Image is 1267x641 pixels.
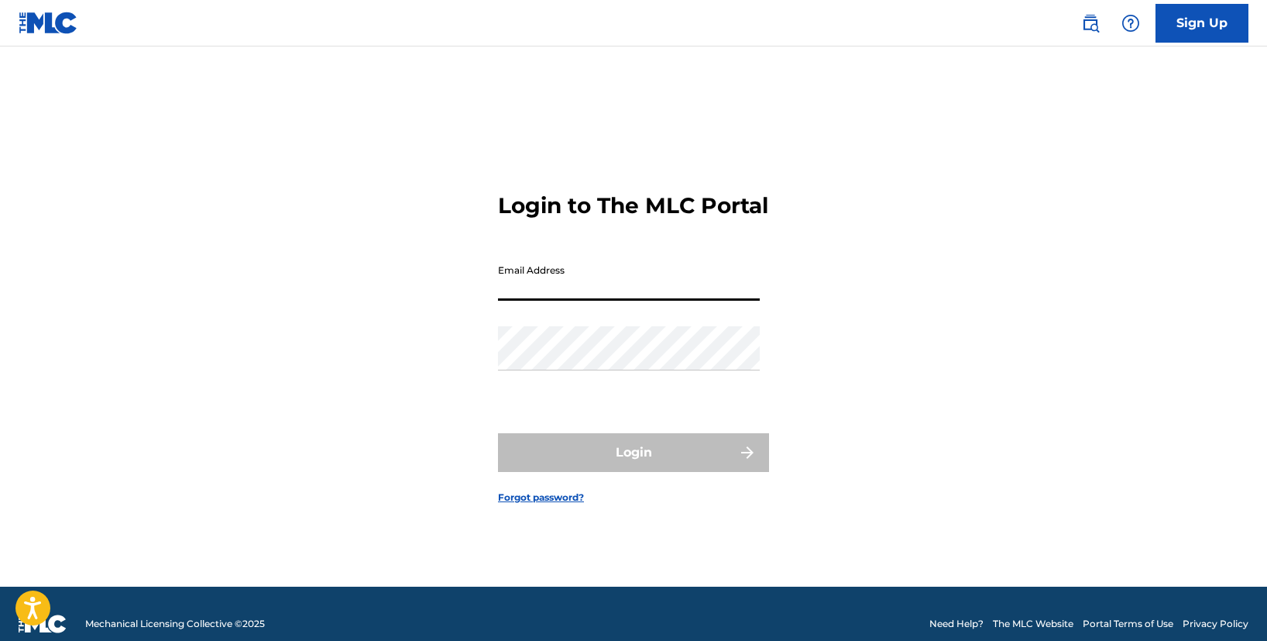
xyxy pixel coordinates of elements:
a: Public Search [1075,8,1106,39]
iframe: Chat Widget [1190,567,1267,641]
h3: Login to The MLC Portal [498,192,768,219]
div: Help [1115,8,1146,39]
a: Sign Up [1155,4,1248,43]
a: Privacy Policy [1183,617,1248,631]
img: logo [19,615,67,633]
img: MLC Logo [19,12,78,34]
a: Forgot password? [498,491,584,505]
a: The MLC Website [993,617,1073,631]
img: help [1121,14,1140,33]
span: Mechanical Licensing Collective © 2025 [85,617,265,631]
a: Portal Terms of Use [1083,617,1173,631]
img: search [1081,14,1100,33]
a: Need Help? [929,617,984,631]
